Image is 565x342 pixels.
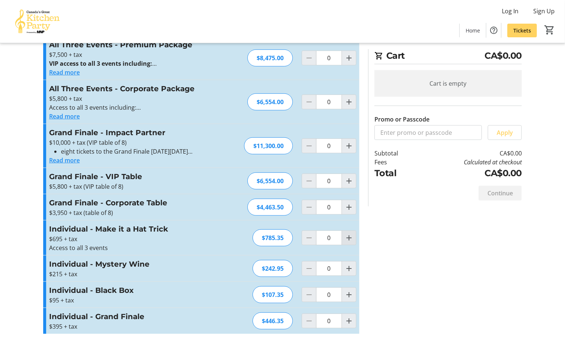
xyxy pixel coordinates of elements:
[316,230,342,245] input: Individual - Make it a Hat Trick Quantity
[497,128,513,137] span: Apply
[61,147,210,156] li: eight tickets to the Grand Finale [DATE][DATE] (evening)
[49,182,210,191] p: $5,800 + tax (VIP table of 8)
[374,158,417,167] td: Fees
[49,50,210,59] p: $7,500 + tax
[485,49,522,62] span: CA$0.00
[316,174,342,188] input: Grand Finale - VIP Table Quantity
[342,314,356,328] button: Increment by one
[244,137,293,154] div: $11,300.00
[543,23,556,37] button: Cart
[374,49,522,64] h2: Cart
[253,312,293,329] div: $446.35
[49,208,210,217] p: $3,950 + tax (table of 8)
[513,27,531,34] span: Tickets
[374,115,429,124] label: Promo or Passcode
[247,49,293,66] div: $8,475.00
[417,158,522,167] td: Calculated at checkout
[316,138,342,153] input: Grand Finale - Impact Partner Quantity
[460,24,486,37] a: Home
[316,287,342,302] input: Individual - Black Box Quantity
[342,231,356,245] button: Increment by one
[49,311,210,322] h3: Individual - Grand Finale
[49,39,210,50] h3: All Three Events - Premium Package
[342,174,356,188] button: Increment by one
[507,24,537,37] a: Tickets
[49,322,210,331] p: $395 + tax
[486,23,501,38] button: Help
[49,285,210,296] h3: Individual - Black Box
[374,70,522,97] div: Cart is empty
[49,156,80,165] button: Read more
[417,149,522,158] td: CA$0.00
[488,125,522,140] button: Apply
[49,68,80,77] button: Read more
[253,260,293,277] div: $242.95
[342,95,356,109] button: Increment by one
[49,103,210,112] p: Access to all 3 events including:
[49,112,80,121] button: Read more
[49,59,157,68] strong: VIP access to all 3 events including:
[247,172,293,189] div: $6,554.00
[49,138,210,147] p: $10,000 + tax (VIP table of 8)
[342,51,356,65] button: Increment by one
[316,261,342,276] input: Individual - Mystery Wine Quantity
[316,51,342,65] input: All Three Events - Premium Package Quantity
[49,235,210,243] p: $695 + tax
[374,125,482,140] input: Enter promo or passcode
[342,261,356,276] button: Increment by one
[49,127,210,138] h3: Grand Finale - Impact Partner
[374,149,417,158] td: Subtotal
[49,243,210,252] p: Access to all 3 events
[49,270,210,278] p: $215 + tax
[342,288,356,302] button: Increment by one
[49,223,210,235] h3: Individual - Make it a Hat Trick
[374,167,417,180] td: Total
[533,7,555,16] span: Sign Up
[342,139,356,153] button: Increment by one
[4,3,70,40] img: Canada’s Great Kitchen Party's Logo
[49,197,210,208] h3: Grand Finale - Corporate Table
[49,259,210,270] h3: Individual - Mystery Wine
[316,200,342,215] input: Grand Finale - Corporate Table Quantity
[247,93,293,110] div: $6,554.00
[316,95,342,109] input: All Three Events - Corporate Package Quantity
[247,199,293,216] div: $4,463.50
[253,229,293,246] div: $785.35
[49,94,210,103] p: $5,800 + tax
[49,171,210,182] h3: Grand Finale - VIP Table
[49,296,210,305] p: $95 + tax
[316,314,342,328] input: Individual - Grand Finale Quantity
[466,27,480,34] span: Home
[496,5,524,17] button: Log In
[253,286,293,303] div: $107.35
[342,200,356,214] button: Increment by one
[502,7,518,16] span: Log In
[417,167,522,180] td: CA$0.00
[527,5,561,17] button: Sign Up
[49,83,210,94] h3: All Three Events - Corporate Package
